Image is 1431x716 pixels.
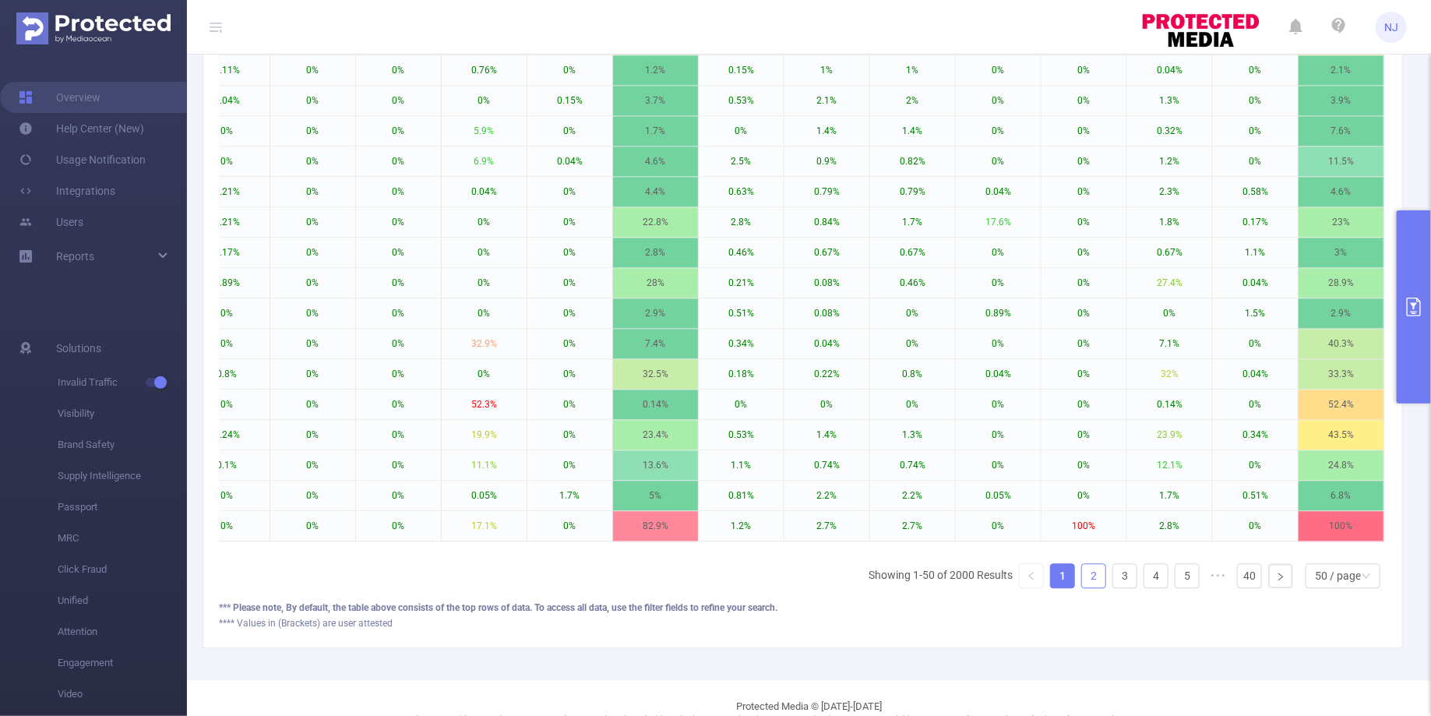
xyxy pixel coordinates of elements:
[870,298,955,328] p: 0%
[1299,177,1383,206] p: 4.6%
[1299,390,1383,419] p: 52.4%
[442,420,527,450] p: 19.9%
[699,238,784,267] p: 0.46%
[185,420,270,450] p: 0.24%
[1082,564,1105,587] a: 2
[19,82,100,113] a: Overview
[699,268,784,298] p: 0.21%
[527,420,612,450] p: 0%
[185,481,270,510] p: 0%
[270,268,355,298] p: 0%
[784,55,869,85] p: 1%
[956,55,1041,85] p: 0%
[1042,511,1126,541] p: 100%
[356,268,441,298] p: 0%
[356,329,441,358] p: 0%
[356,481,441,510] p: 0%
[185,329,270,358] p: 0%
[1213,146,1298,176] p: 0%
[784,450,869,480] p: 0.74%
[442,238,527,267] p: 0%
[1213,450,1298,480] p: 0%
[784,329,869,358] p: 0.04%
[699,116,784,146] p: 0%
[356,146,441,176] p: 0%
[1299,238,1383,267] p: 3%
[1127,511,1212,541] p: 2.8%
[1299,146,1383,176] p: 11.5%
[356,359,441,389] p: 0%
[527,86,612,115] p: 0.15%
[613,450,698,480] p: 13.6%
[1127,329,1212,358] p: 7.1%
[613,86,698,115] p: 3.7%
[270,359,355,389] p: 0%
[1042,146,1126,176] p: 0%
[356,450,441,480] p: 0%
[527,329,612,358] p: 0%
[58,679,187,710] span: Video
[19,144,146,175] a: Usage Notification
[527,390,612,419] p: 0%
[185,146,270,176] p: 0%
[1019,563,1044,588] li: Previous Page
[1127,298,1212,328] p: 0%
[1127,450,1212,480] p: 12.1%
[58,616,187,647] span: Attention
[270,481,355,510] p: 0%
[185,268,270,298] p: 0.89%
[699,420,784,450] p: 0.53%
[58,460,187,492] span: Supply Intelligence
[58,647,187,679] span: Engagement
[270,86,355,115] p: 0%
[58,398,187,429] span: Visibility
[699,511,784,541] p: 1.2%
[1127,390,1212,419] p: 0.14%
[1081,563,1106,588] li: 2
[1042,238,1126,267] p: 0%
[956,481,1041,510] p: 0.05%
[270,177,355,206] p: 0%
[613,511,698,541] p: 82.9%
[870,268,955,298] p: 0.46%
[1042,298,1126,328] p: 0%
[442,450,527,480] p: 11.1%
[527,511,612,541] p: 0%
[1299,329,1383,358] p: 40.3%
[185,86,270,115] p: 0.04%
[956,238,1041,267] p: 0%
[699,55,784,85] p: 0.15%
[1042,390,1126,419] p: 0%
[613,238,698,267] p: 2.8%
[442,268,527,298] p: 0%
[613,329,698,358] p: 7.4%
[1299,420,1383,450] p: 43.5%
[185,207,270,237] p: 0.21%
[527,238,612,267] p: 0%
[1175,563,1200,588] li: 5
[784,86,869,115] p: 2.1%
[442,329,527,358] p: 32.9%
[699,390,784,419] p: 0%
[185,116,270,146] p: 0%
[1127,177,1212,206] p: 2.3%
[219,601,1387,615] div: *** Please note, By default, the table above consists of the top rows of data. To access all data...
[270,116,355,146] p: 0%
[270,511,355,541] p: 0%
[270,420,355,450] p: 0%
[356,86,441,115] p: 0%
[784,146,869,176] p: 0.9%
[1299,450,1383,480] p: 24.8%
[270,298,355,328] p: 0%
[1299,207,1383,237] p: 23%
[1213,238,1298,267] p: 1.1%
[1127,146,1212,176] p: 1.2%
[699,359,784,389] p: 0.18%
[270,390,355,419] p: 0%
[185,177,270,206] p: 0.21%
[1268,563,1293,588] li: Next Page
[219,616,1387,630] div: **** Values in (Brackets) are user attested
[527,298,612,328] p: 0%
[784,116,869,146] p: 1.4%
[1237,563,1262,588] li: 40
